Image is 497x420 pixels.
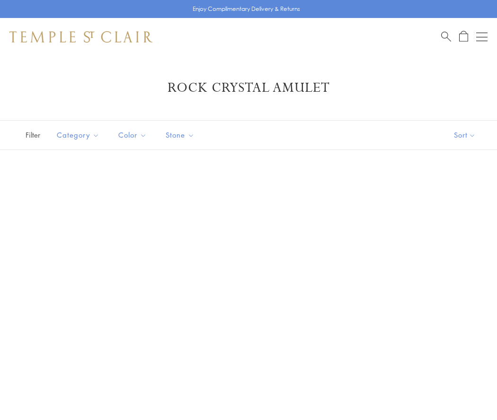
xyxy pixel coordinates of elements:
[433,121,497,149] button: Show sort by
[193,4,300,14] p: Enjoy Complimentary Delivery & Returns
[459,31,468,43] a: Open Shopping Bag
[441,31,451,43] a: Search
[9,31,152,43] img: Temple St. Clair
[50,124,106,146] button: Category
[24,79,473,96] h1: Rock Crystal Amulet
[476,31,488,43] button: Open navigation
[159,124,202,146] button: Stone
[52,129,106,141] span: Category
[111,124,154,146] button: Color
[161,129,202,141] span: Stone
[114,129,154,141] span: Color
